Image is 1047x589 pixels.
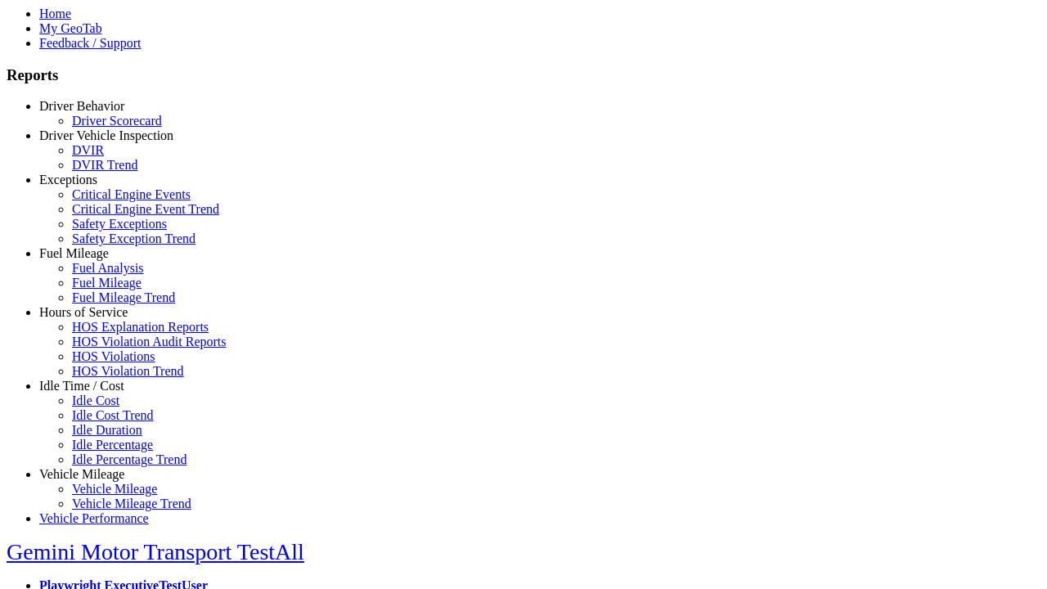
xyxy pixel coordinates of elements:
a: DVIR [72,143,104,157]
a: Hours of Service [39,305,128,319]
h3: Reports [7,66,1040,84]
a: Safety Exception Trend [72,232,195,245]
a: DVIR Trend [72,158,137,172]
a: Exceptions [39,173,97,187]
a: Fuel Mileage Trend [72,290,175,304]
a: Driver Scorecard [72,114,162,128]
a: Vehicle Performance [39,511,149,525]
a: Idle Percentage Trend [72,452,186,466]
a: Vehicle Mileage [39,467,124,481]
a: Fuel Mileage [72,276,142,290]
a: Fuel Mileage [39,246,109,260]
a: Idle Cost [72,393,119,407]
a: Fuel Analysis [72,261,144,275]
a: Driver Vehicle Inspection [39,128,173,142]
a: Critical Engine Event Trend [72,202,219,216]
a: Feedback / Support [39,36,141,50]
a: Idle Time / Cost [39,379,124,393]
a: Vehicle Mileage [72,482,157,496]
a: Vehicle Mileage Trend [72,497,191,510]
a: Safety Exceptions [72,217,167,231]
a: Idle Percentage [72,438,153,452]
a: Critical Engine Events [72,187,191,201]
a: HOS Violation Trend [72,364,184,378]
a: Idle Cost Trend [72,408,154,422]
a: Idle Duration [72,423,142,437]
a: Driver Behavior [39,99,124,113]
a: HOS Violations [72,349,155,363]
a: HOS Explanation Reports [72,320,209,334]
a: My GeoTab [39,21,102,35]
a: Home [39,7,71,20]
a: Gemini Motor Transport TestAll [7,539,304,564]
a: HOS Violation Audit Reports [72,335,227,348]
